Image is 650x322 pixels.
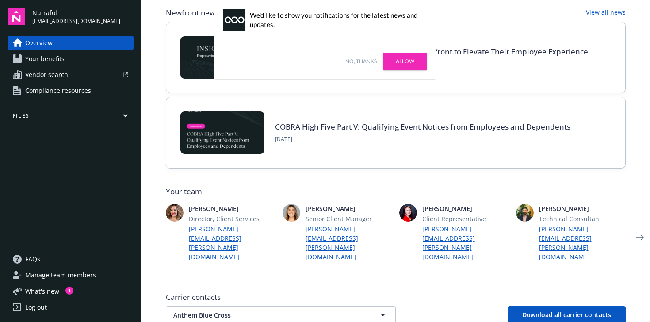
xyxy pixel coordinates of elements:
[633,230,647,245] a: Next
[422,224,509,261] a: [PERSON_NAME][EMAIL_ADDRESS][PERSON_NAME][DOMAIN_NAME]
[539,224,626,261] a: [PERSON_NAME][EMAIL_ADDRESS][PERSON_NAME][DOMAIN_NAME]
[250,11,422,29] div: We'd like to show you notifications for the latest news and updates.
[275,135,570,143] span: [DATE]
[166,204,184,222] img: photo
[32,17,120,25] span: [EMAIL_ADDRESS][DOMAIN_NAME]
[8,68,134,82] a: Vendor search
[8,287,73,296] button: What's new1
[522,310,611,319] span: Download all carrier contacts
[8,112,134,123] button: Files
[25,84,91,98] span: Compliance resources
[539,214,626,223] span: Technical Consultant
[8,84,134,98] a: Compliance resources
[345,57,377,65] a: No, thanks
[399,204,417,222] img: photo
[25,36,53,50] span: Overview
[32,8,120,17] span: Nutrafol
[8,52,134,66] a: Your benefits
[422,204,509,213] span: [PERSON_NAME]
[306,224,392,261] a: [PERSON_NAME][EMAIL_ADDRESS][PERSON_NAME][DOMAIN_NAME]
[306,214,392,223] span: Senior Client Manager
[422,214,509,223] span: Client Representative
[189,224,275,261] a: [PERSON_NAME][EMAIL_ADDRESS][PERSON_NAME][DOMAIN_NAME]
[166,186,626,197] span: Your team
[180,36,264,79] img: Card Image - INSIGHTS copy.png
[25,268,96,282] span: Manage team members
[166,292,626,303] span: Carrier contacts
[25,52,65,66] span: Your benefits
[25,68,68,82] span: Vendor search
[8,252,134,266] a: FAQs
[586,8,626,18] a: View all news
[383,53,427,70] a: Allow
[189,214,275,223] span: Director, Client Services
[180,111,264,154] img: BLOG-Card Image - Compliance - COBRA High Five Pt 5 - 09-11-25.jpg
[65,287,73,295] div: 1
[25,252,40,266] span: FAQs
[166,8,219,18] span: Newfront news
[8,8,25,25] img: navigator-logo.svg
[8,268,134,282] a: Manage team members
[516,204,534,222] img: photo
[283,204,300,222] img: photo
[25,300,47,314] div: Log out
[8,36,134,50] a: Overview
[275,122,570,132] a: COBRA High Five Part V: Qualifying Event Notices from Employees and Dependents
[189,204,275,213] span: [PERSON_NAME]
[173,310,357,320] span: Anthem Blue Cross
[25,287,59,296] span: What ' s new
[539,204,626,213] span: [PERSON_NAME]
[32,8,134,25] button: Nutrafol[EMAIL_ADDRESS][DOMAIN_NAME]
[306,204,392,213] span: [PERSON_NAME]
